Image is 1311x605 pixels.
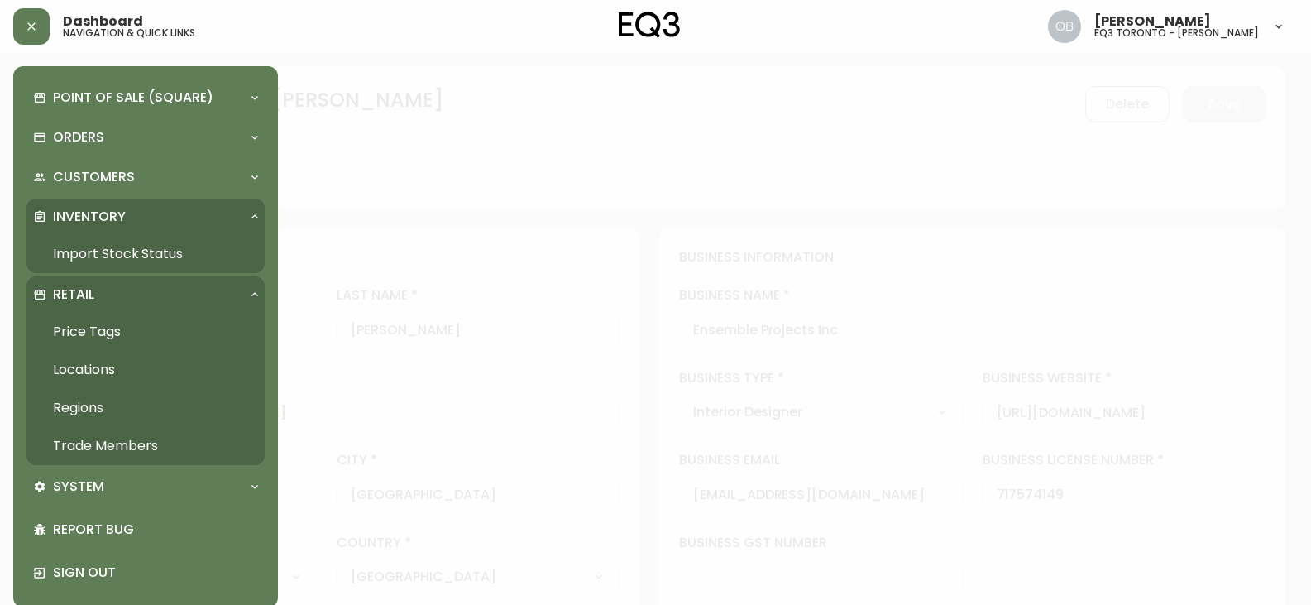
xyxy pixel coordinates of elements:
a: Import Stock Status [26,235,265,273]
div: Point of Sale (Square) [26,79,265,116]
div: Orders [26,119,265,156]
img: logo [619,12,680,38]
h5: eq3 toronto - [PERSON_NAME] [1094,28,1259,38]
a: Locations [26,351,265,389]
p: Inventory [53,208,126,226]
p: Customers [53,168,135,186]
img: 8e0065c524da89c5c924d5ed86cfe468 [1048,10,1081,43]
div: Sign Out [26,551,265,594]
p: Retail [53,286,94,304]
div: System [26,468,265,505]
a: Trade Members [26,427,265,465]
div: Report Bug [26,508,265,551]
a: Regions [26,389,265,427]
div: Customers [26,159,265,195]
h5: navigation & quick links [63,28,195,38]
p: Point of Sale (Square) [53,89,213,107]
p: System [53,478,104,496]
div: Inventory [26,199,265,235]
p: Report Bug [53,521,258,539]
span: Dashboard [63,15,143,28]
div: Retail [26,276,265,313]
span: [PERSON_NAME] [1094,15,1211,28]
p: Sign Out [53,564,258,582]
a: Price Tags [26,313,265,351]
p: Orders [53,128,104,146]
